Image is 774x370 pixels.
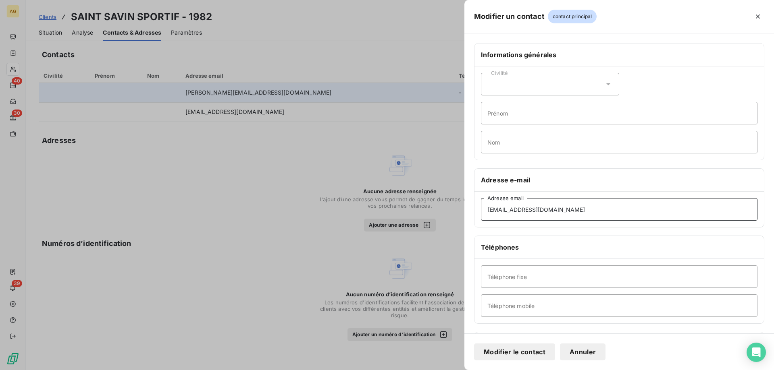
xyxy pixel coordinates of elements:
h6: Informations générales [481,50,757,60]
div: Open Intercom Messenger [747,343,766,362]
button: Modifier le contact [474,343,555,360]
h6: Téléphones [481,242,757,252]
input: placeholder [481,198,757,221]
input: placeholder [481,294,757,317]
h5: Modifier un contact [474,11,545,22]
input: placeholder [481,102,757,124]
input: placeholder [481,265,757,288]
h6: Adresse e-mail [481,175,757,185]
span: contact principal [548,10,597,23]
button: Annuler [560,343,605,360]
input: placeholder [481,131,757,153]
